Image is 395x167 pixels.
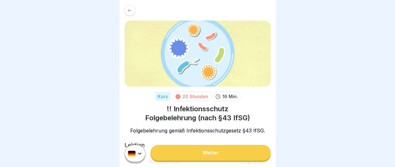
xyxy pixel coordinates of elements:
[222,93,238,100] p: 16 Min.
[128,151,136,156] img: de.svg
[125,104,271,122] h1: !! Infektionsschutz Folgebelehrung (nach §43 IfSG)
[125,127,271,134] p: Folgebelehrung gemäß Infektionsschutzgesetz §43 IfSG.
[125,21,271,87] img: jtrrztwhurl1lt2nit6ma5t3.png
[182,93,208,100] div: 20 Stunden
[155,92,170,101] div: Kurs
[151,145,270,160] a: Weiter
